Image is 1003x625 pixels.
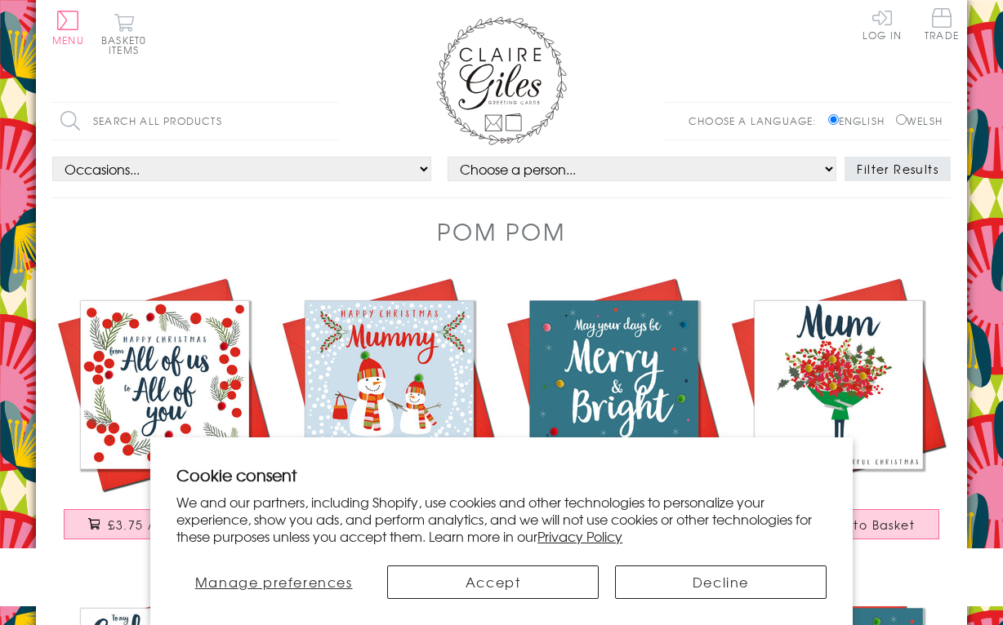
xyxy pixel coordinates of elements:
h2: Cookie consent [176,463,827,486]
a: Log In [863,8,902,40]
button: Decline [615,565,827,599]
a: Christmas Card, Berries, From all of us to all of you, Pompom Embellished £3.75 Add to Basket [52,273,277,556]
a: Privacy Policy [537,526,622,546]
button: Menu [52,11,84,45]
input: Search all products [52,103,338,140]
span: Menu [52,33,84,47]
button: £3.75 Add to Basket [64,509,266,539]
img: Christmas Card, Blue, Merry & Bright, Embellished with colourful pompoms [501,273,726,497]
input: Search [322,103,338,140]
input: English [828,114,839,125]
button: Accept [387,565,599,599]
img: Christmas Card, Berries, From all of us to all of you, Pompom Embellished [52,273,277,497]
a: Trade [925,8,959,43]
button: Filter Results [845,157,951,181]
button: Manage preferences [176,565,371,599]
button: Basket0 items [101,13,146,55]
a: Christmas Card, Christmas bouquet, Mum, Pompom Embellished £3.75 Add to Basket [726,273,951,556]
p: Choose a language: [689,113,825,128]
img: Claire Giles Greetings Cards [436,16,567,145]
span: Trade [925,8,959,40]
a: Christmas Card, Blue, Merry & Bright, Embellished with colourful pompoms £3.75 Add to Basket [501,273,726,556]
span: 0 items [109,33,146,57]
input: Welsh [896,114,907,125]
label: English [828,113,893,128]
p: We and our partners, including Shopify, use cookies and other technologies to personalize your ex... [176,494,827,544]
a: Christmas Card, Big snowman, little snowman , Mummy, Pompom Embellished £3.75 Add to Basket [277,273,501,556]
h1: Pom Pom [437,215,565,248]
span: Manage preferences [195,572,353,592]
label: Welsh [896,113,943,128]
img: Christmas Card, Big snowman, little snowman , Mummy, Pompom Embellished [277,273,501,497]
img: Christmas Card, Christmas bouquet, Mum, Pompom Embellished [726,273,951,497]
span: £3.75 Add to Basket [108,516,241,533]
